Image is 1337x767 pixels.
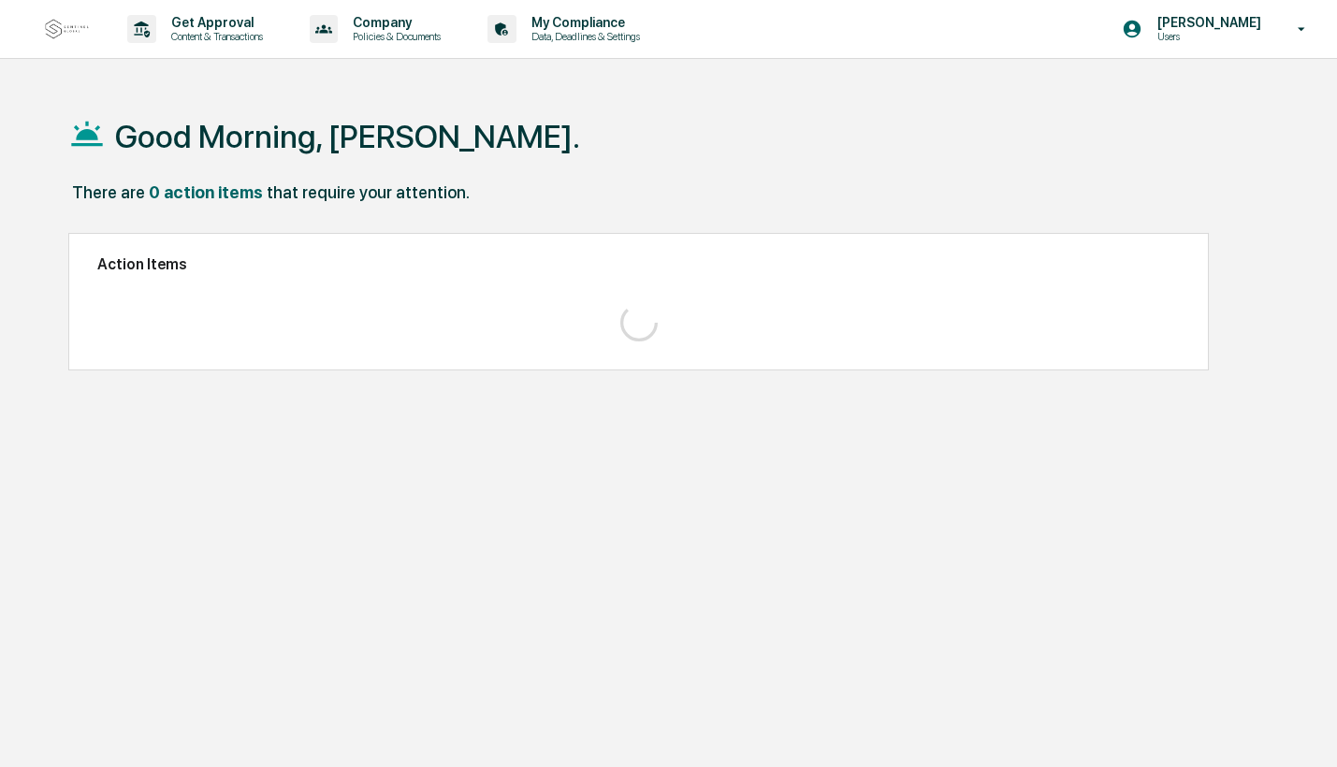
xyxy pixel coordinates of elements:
p: Company [338,15,450,30]
p: [PERSON_NAME] [1142,15,1271,30]
p: My Compliance [516,15,649,30]
p: Content & Transactions [156,30,272,43]
h2: Action Items [97,255,1180,273]
div: that require your attention. [267,182,470,202]
p: Get Approval [156,15,272,30]
p: Data, Deadlines & Settings [516,30,649,43]
div: There are [72,182,145,202]
p: Users [1142,30,1271,43]
img: logo [45,19,90,38]
p: Policies & Documents [338,30,450,43]
div: 0 action items [149,182,263,202]
h1: Good Morning, [PERSON_NAME]. [115,118,580,155]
